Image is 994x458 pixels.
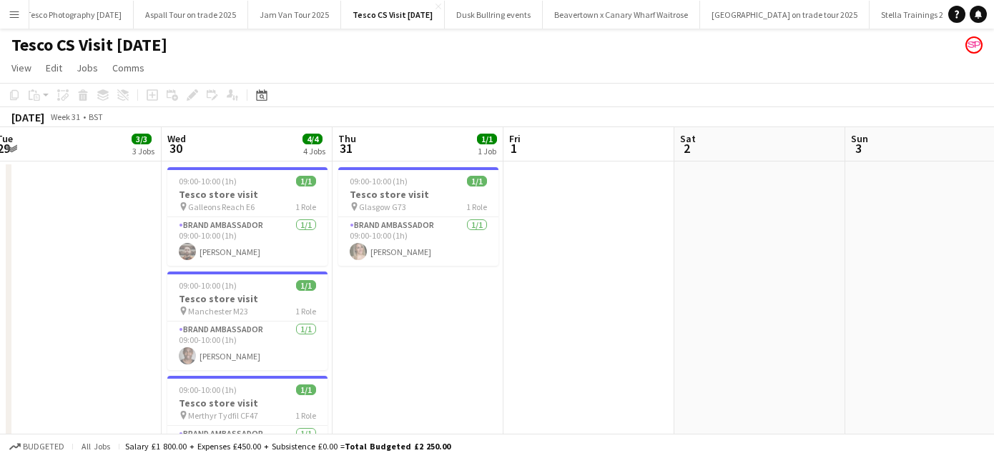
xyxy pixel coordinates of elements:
[23,442,64,452] span: Budgeted
[11,61,31,74] span: View
[112,61,144,74] span: Comms
[77,61,98,74] span: Jobs
[543,1,700,29] button: Beavertown x Canary Wharf Waitrose
[11,110,44,124] div: [DATE]
[46,61,62,74] span: Edit
[965,36,983,54] app-user-avatar: Soozy Peters
[6,59,37,77] a: View
[11,34,167,56] h1: Tesco CS Visit [DATE]
[341,1,445,29] button: Tesco CS Visit [DATE]
[47,111,83,122] span: Week 31
[79,441,113,452] span: All jobs
[125,441,451,452] div: Salary £1 800.00 + Expenses £450.00 + Subsistence £0.00 =
[40,59,68,77] a: Edit
[15,1,134,29] button: Tesco Photography [DATE]
[89,111,103,122] div: BST
[134,1,248,29] button: Aspall Tour on trade 2025
[445,1,543,29] button: Dusk Bullring events
[700,1,870,29] button: [GEOGRAPHIC_DATA] on trade tour 2025
[71,59,104,77] a: Jobs
[345,441,451,452] span: Total Budgeted £2 250.00
[248,1,341,29] button: Jam Van Tour 2025
[107,59,150,77] a: Comms
[870,1,968,29] button: Stella Trainings 2025
[7,439,67,454] button: Budgeted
